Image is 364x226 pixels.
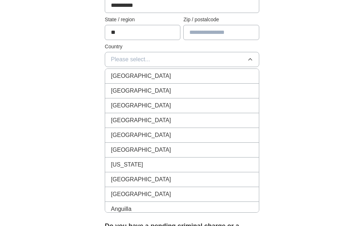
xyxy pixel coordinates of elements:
span: [GEOGRAPHIC_DATA] [111,72,171,80]
label: Country [105,43,259,50]
span: [GEOGRAPHIC_DATA] [111,116,171,125]
span: [GEOGRAPHIC_DATA] [111,146,171,154]
span: [GEOGRAPHIC_DATA] [111,101,171,110]
span: [GEOGRAPHIC_DATA] [111,175,171,184]
span: [GEOGRAPHIC_DATA] [111,131,171,139]
span: [GEOGRAPHIC_DATA] [111,87,171,95]
button: Please select... [105,52,259,67]
label: Zip / postalcode [183,16,259,23]
span: [US_STATE] [111,160,143,169]
span: Anguilla [111,205,131,213]
span: Please select... [111,55,150,64]
span: [GEOGRAPHIC_DATA] [111,190,171,199]
label: State / region [105,16,180,23]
